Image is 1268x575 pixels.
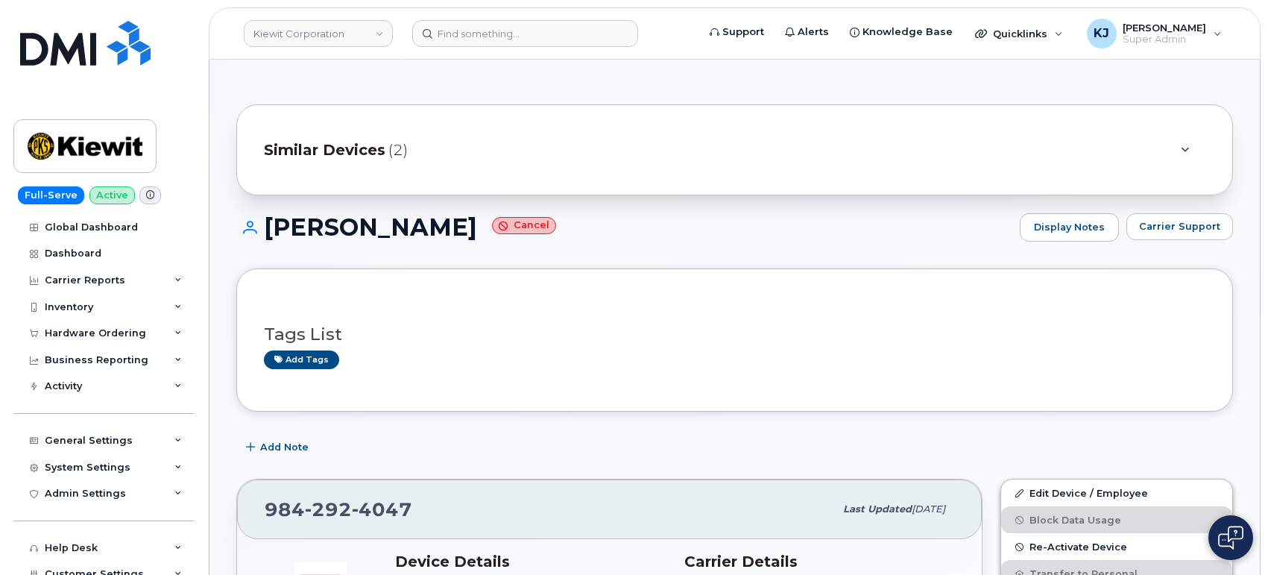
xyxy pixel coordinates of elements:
[1029,541,1127,553] span: Re-Activate Device
[1001,533,1232,560] button: Re-Activate Device
[1126,213,1233,240] button: Carrier Support
[264,139,385,161] span: Similar Devices
[264,351,339,369] a: Add tags
[265,498,412,521] span: 984
[1001,506,1232,533] button: Block Data Usage
[912,503,945,515] span: [DATE]
[236,214,1012,240] h1: [PERSON_NAME]
[388,139,408,161] span: (2)
[264,325,1205,344] h3: Tags List
[260,440,309,454] span: Add Note
[1139,219,1220,233] span: Carrier Support
[395,553,666,571] h3: Device Details
[352,498,412,521] span: 4047
[843,503,912,515] span: Last updated
[236,434,321,461] button: Add Note
[1020,213,1119,242] a: Display Notes
[684,553,956,571] h3: Carrier Details
[492,217,556,234] small: Cancel
[1218,526,1243,550] img: Open chat
[305,498,352,521] span: 292
[1001,480,1232,506] a: Edit Device / Employee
